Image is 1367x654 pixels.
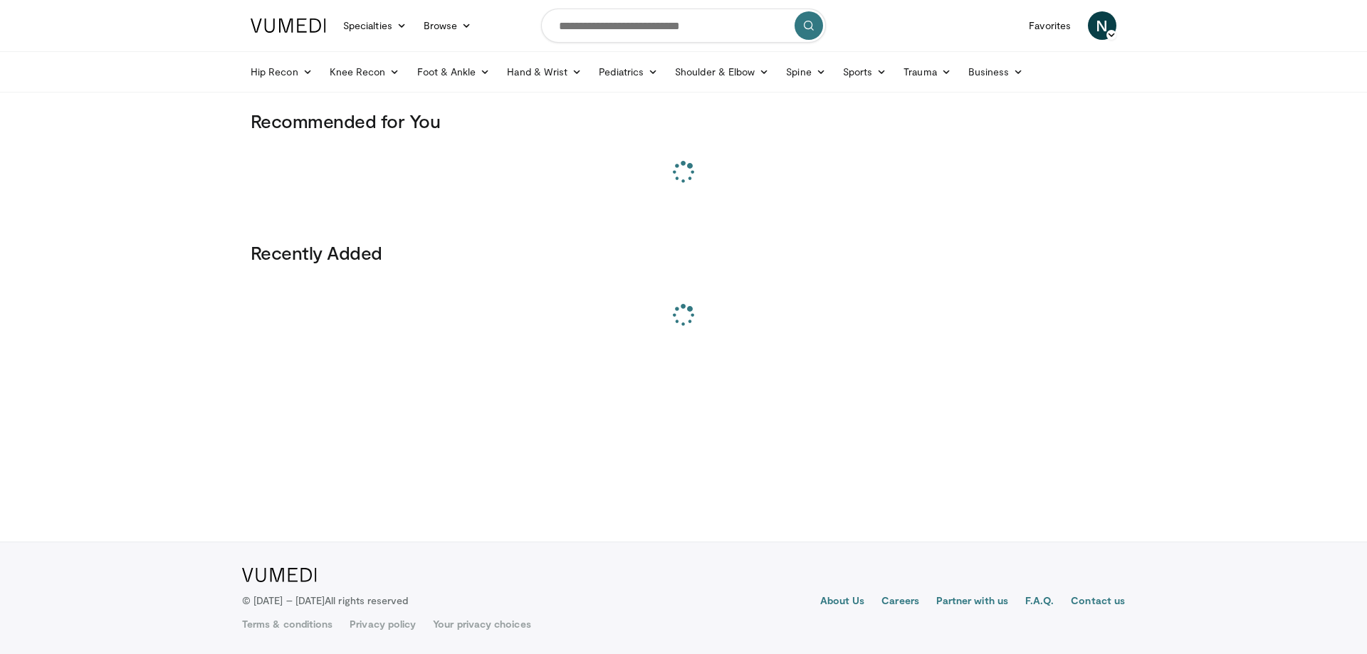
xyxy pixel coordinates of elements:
a: Careers [881,594,919,611]
a: Specialties [335,11,415,40]
a: Shoulder & Elbow [666,58,777,86]
img: VuMedi Logo [242,568,317,582]
a: Pediatrics [590,58,666,86]
a: Partner with us [936,594,1008,611]
a: Your privacy choices [433,617,530,631]
a: Terms & conditions [242,617,332,631]
input: Search topics, interventions [541,9,826,43]
a: Hand & Wrist [498,58,590,86]
a: Sports [834,58,896,86]
a: Contact us [1071,594,1125,611]
a: Business [960,58,1032,86]
a: Browse [415,11,481,40]
h3: Recommended for You [251,110,1116,132]
a: Foot & Ankle [409,58,499,86]
p: © [DATE] – [DATE] [242,594,409,608]
span: All rights reserved [325,594,408,606]
img: VuMedi Logo [251,19,326,33]
a: N [1088,11,1116,40]
a: About Us [820,594,865,611]
a: Trauma [895,58,960,86]
h3: Recently Added [251,241,1116,264]
a: F.A.Q. [1025,594,1054,611]
a: Spine [777,58,834,86]
a: Favorites [1020,11,1079,40]
a: Knee Recon [321,58,409,86]
a: Hip Recon [242,58,321,86]
a: Privacy policy [350,617,416,631]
